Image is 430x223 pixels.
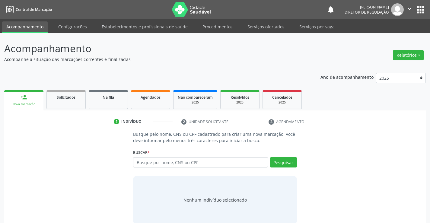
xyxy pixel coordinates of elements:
[4,56,299,62] p: Acompanhe a situação das marcações correntes e finalizadas
[8,102,39,107] div: Nova marcação
[103,95,114,100] span: Na fila
[178,95,213,100] span: Não compareceram
[141,95,161,100] span: Agendados
[406,5,413,12] i: 
[231,95,249,100] span: Resolvidos
[54,21,91,32] a: Configurações
[16,7,52,12] span: Central de Marcação
[225,100,255,105] div: 2025
[243,21,289,32] a: Serviços ofertados
[270,157,297,167] button: Pesquisar
[178,100,213,105] div: 2025
[4,5,52,14] a: Central de Marcação
[97,21,192,32] a: Estabelecimentos e profissionais de saúde
[295,21,339,32] a: Serviços por vaga
[2,21,48,33] a: Acompanhamento
[21,94,27,100] div: person_add
[267,100,297,105] div: 2025
[198,21,237,32] a: Procedimentos
[272,95,292,100] span: Cancelados
[133,148,150,157] label: Buscar
[133,131,297,144] p: Busque pelo nome, CNS ou CPF cadastrado para criar uma nova marcação. Você deve informar pelo men...
[183,197,247,203] div: Nenhum indivíduo selecionado
[114,119,119,124] div: 1
[415,5,426,15] button: apps
[320,73,374,81] p: Ano de acompanhamento
[4,41,299,56] p: Acompanhamento
[133,157,268,167] input: Busque por nome, CNS ou CPF
[57,95,75,100] span: Solicitados
[404,3,415,16] button: 
[121,119,142,124] div: Indivíduo
[345,5,389,10] div: [PERSON_NAME]
[326,5,335,14] button: notifications
[345,10,389,15] span: Diretor de regulação
[391,3,404,16] img: img
[393,50,424,60] button: Relatórios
